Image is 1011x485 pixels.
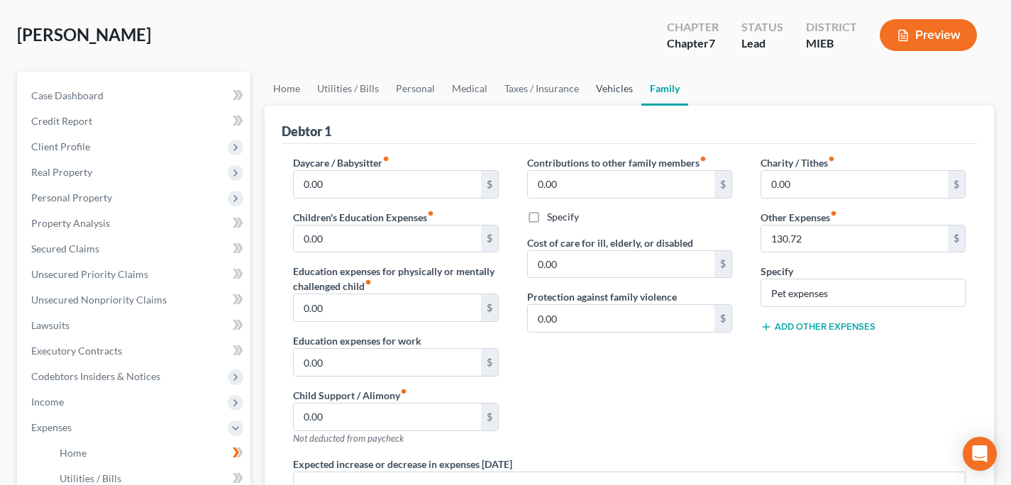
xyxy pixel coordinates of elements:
[761,279,965,306] input: Specify...
[761,321,875,333] button: Add Other Expenses
[20,262,250,287] a: Unsecured Priority Claims
[667,19,719,35] div: Chapter
[294,403,480,430] input: --
[294,171,480,198] input: --
[830,210,837,217] i: fiber_manual_record
[365,279,372,286] i: fiber_manual_record
[528,171,714,198] input: --
[714,251,731,278] div: $
[31,242,99,255] span: Secured Claims
[31,140,90,152] span: Client Profile
[714,305,731,332] div: $
[496,72,587,106] a: Taxes / Insurance
[761,225,948,252] input: --
[293,155,390,170] label: Daycare / Babysitter
[31,370,160,382] span: Codebtors Insiders & Notices
[31,115,92,127] span: Credit Report
[528,251,714,278] input: --
[20,313,250,338] a: Lawsuits
[481,349,498,376] div: $
[31,89,104,101] span: Case Dashboard
[741,35,783,52] div: Lead
[761,264,793,279] label: Specify
[20,236,250,262] a: Secured Claims
[587,72,641,106] a: Vehicles
[880,19,977,51] button: Preview
[528,305,714,332] input: --
[31,345,122,357] span: Executory Contracts
[309,72,387,106] a: Utilities / Bills
[948,171,965,198] div: $
[963,437,997,471] div: Open Intercom Messenger
[31,396,64,408] span: Income
[31,421,72,433] span: Expenses
[547,210,579,224] label: Specify
[761,171,948,198] input: --
[481,403,498,430] div: $
[667,35,719,52] div: Chapter
[741,19,783,35] div: Status
[20,108,250,134] a: Credit Report
[265,72,309,106] a: Home
[293,264,498,294] label: Education expenses for physically or mentally challenged child
[293,210,434,225] label: Children's Education Expenses
[709,36,715,50] span: 7
[382,155,390,162] i: fiber_manual_record
[31,294,167,306] span: Unsecured Nonpriority Claims
[481,171,498,198] div: $
[31,319,70,331] span: Lawsuits
[20,338,250,364] a: Executory Contracts
[527,235,693,250] label: Cost of care for ill, elderly, or disabled
[294,349,480,376] input: --
[427,210,434,217] i: fiber_manual_record
[282,123,331,140] div: Debtor 1
[20,211,250,236] a: Property Analysis
[294,225,480,252] input: --
[481,294,498,321] div: $
[20,287,250,313] a: Unsecured Nonpriority Claims
[31,268,148,280] span: Unsecured Priority Claims
[400,388,407,395] i: fiber_manual_record
[20,83,250,108] a: Case Dashboard
[293,388,407,403] label: Child Support / Alimony
[294,294,480,321] input: --
[60,447,87,459] span: Home
[31,166,92,178] span: Real Property
[828,155,835,162] i: fiber_manual_record
[948,225,965,252] div: $
[387,72,443,106] a: Personal
[761,210,837,225] label: Other Expenses
[443,72,496,106] a: Medical
[700,155,707,162] i: fiber_manual_record
[806,35,857,52] div: MIEB
[293,433,404,444] span: Not deducted from paycheck
[31,191,112,204] span: Personal Property
[761,155,835,170] label: Charity / Tithes
[293,457,512,472] label: Expected increase or decrease in expenses [DATE]
[60,472,121,484] span: Utilities / Bills
[31,217,110,229] span: Property Analysis
[17,24,151,45] span: [PERSON_NAME]
[527,155,707,170] label: Contributions to other family members
[293,333,421,348] label: Education expenses for work
[481,225,498,252] div: $
[48,440,250,466] a: Home
[714,171,731,198] div: $
[641,72,688,106] a: Family
[806,19,857,35] div: District
[527,289,677,304] label: Protection against family violence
